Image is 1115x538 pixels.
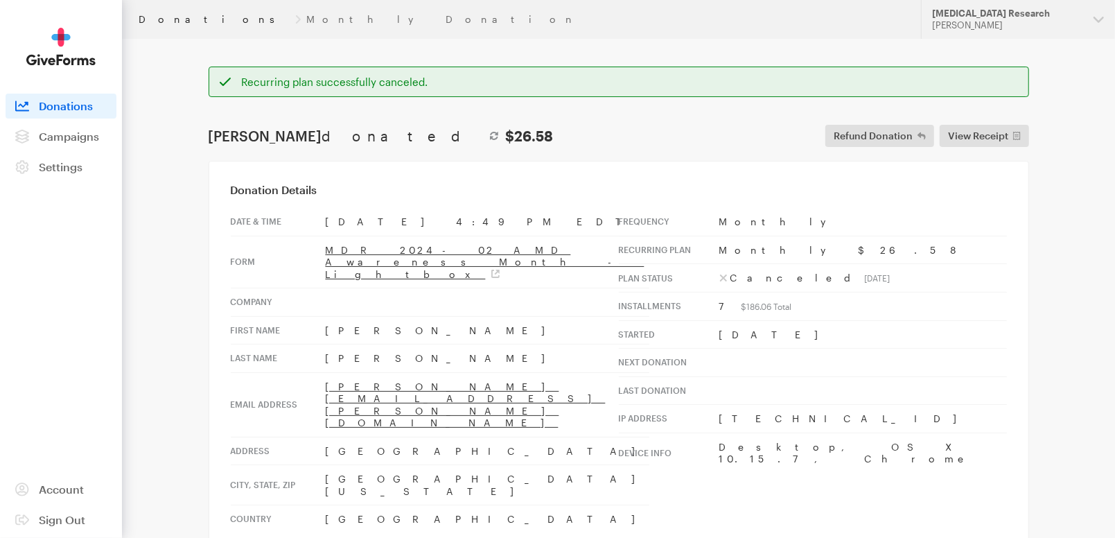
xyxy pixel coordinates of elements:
span: Refund Donation [834,128,913,144]
a: View Receipt [940,125,1029,147]
h1: [PERSON_NAME] [209,128,554,144]
td: Monthly [719,208,1007,236]
td: [TECHNICAL_ID] [719,405,1007,433]
a: Donations [6,94,116,119]
a: MDR 2024-02 AMD Awareness Month - Lightbox [326,244,644,280]
th: First Name [231,316,326,345]
th: Frequency [619,208,719,236]
th: Device info [619,433,719,473]
a: Sign Out [6,507,116,532]
td: [DATE] 4:49 PM EDT [326,208,649,236]
th: City, state, zip [231,465,326,505]
th: Installments [619,293,719,321]
th: Next donation [619,349,719,377]
th: Date & time [231,208,326,236]
th: Address [231,437,326,465]
a: Donations [139,14,290,25]
td: Desktop, OS X 10.15.7, Chrome [719,433,1007,473]
th: Recurring Plan [619,236,719,264]
img: BrightFocus Foundation | Macular Degeneration Research [437,23,679,62]
div: [PERSON_NAME] [932,19,1082,31]
td: [DATE] [719,320,1007,349]
span: donated [322,128,482,144]
sub: [DATE] [865,273,890,283]
a: [PERSON_NAME][EMAIL_ADDRESS][PERSON_NAME][DOMAIN_NAME] [326,381,606,429]
td: [GEOGRAPHIC_DATA] [326,437,649,465]
a: Account [6,477,116,502]
span: Donations [39,99,93,112]
td: [PERSON_NAME] [326,316,649,345]
td: Canceled [719,264,1007,293]
a: Campaigns [6,124,116,149]
img: GiveForms [26,28,96,66]
span: Sign Out [39,513,85,526]
th: IP address [619,405,719,433]
th: Email address [231,372,326,437]
sub: $186.06 Total [741,302,792,311]
button: Refund Donation [825,125,934,147]
td: Monthly $26.58 [719,236,1007,264]
th: Form [231,236,326,288]
h3: Donation Details [231,183,1007,197]
div: Recurring plan successfully canceled. [242,75,1018,89]
th: Started [619,320,719,349]
th: Last donation [619,376,719,405]
span: Settings [39,160,82,173]
td: [GEOGRAPHIC_DATA] [326,505,649,533]
th: Last Name [231,345,326,373]
th: Company [231,288,326,317]
span: Account [39,483,84,496]
span: Campaigns [39,130,99,143]
th: Plan Status [619,264,719,293]
td: Thank You! [350,111,766,156]
td: 7 [719,293,1007,321]
td: [GEOGRAPHIC_DATA][US_STATE] [326,465,649,505]
strong: $26.58 [506,128,554,144]
a: Settings [6,155,116,180]
div: [MEDICAL_DATA] Research [932,8,1082,19]
span: View Receipt [948,128,1008,144]
td: [PERSON_NAME] [326,345,649,373]
th: Country [231,505,326,533]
